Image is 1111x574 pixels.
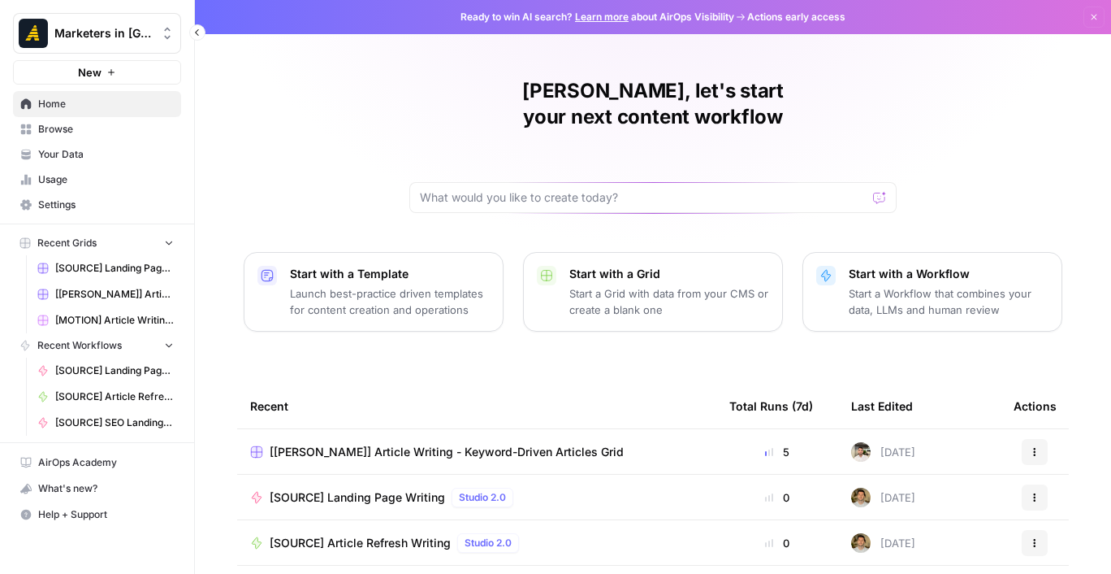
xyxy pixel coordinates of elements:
p: Start with a Workflow [849,266,1048,282]
button: Recent Workflows [13,333,181,358]
span: Browse [38,122,174,137]
button: Start with a WorkflowStart a Workflow that combines your data, LLMs and human review [802,252,1062,332]
span: Home [38,97,174,111]
span: [SOURCE] Article Refresh Writing [270,535,451,551]
span: [SOURCE] Article Refresh Writing [55,389,174,404]
a: [SOURCE] Landing Page WritingStudio 2.0 [250,488,703,507]
a: [MOTION] Article Writing-Transcript-Driven Article Grid [30,307,181,333]
a: [SOURCE] SEO Landing Page Content Brief [30,410,181,436]
a: [SOURCE] Landing Page Writing [30,358,181,384]
div: Recent [250,384,703,428]
div: 0 [729,535,825,551]
div: [DATE] [851,533,915,553]
span: Studio 2.0 [459,490,506,505]
div: Total Runs (7d) [729,384,813,428]
button: Start with a TemplateLaunch best-practice driven templates for content creation and operations [244,252,504,332]
h1: [PERSON_NAME], let's start your next content workflow [409,78,897,130]
p: Start a Grid with data from your CMS or create a blank one [569,285,769,318]
span: Your Data [38,147,174,162]
a: Home [13,91,181,117]
span: [[PERSON_NAME]] Article Writing - Keyword-Driven Articles Grid [55,287,174,302]
a: Usage [13,167,181,193]
a: [[PERSON_NAME]] Article Writing - Keyword-Driven Articles Grid [250,444,703,460]
p: Start a Workflow that combines your data, LLMs and human review [849,285,1048,318]
a: Browse [13,116,181,142]
div: What's new? [14,476,180,501]
div: Actions [1014,384,1057,428]
div: [DATE] [851,442,915,462]
span: New [78,64,102,80]
a: Settings [13,192,181,218]
button: Help + Support [13,502,181,528]
span: AirOps Academy [38,455,174,470]
div: [DATE] [851,488,915,507]
span: Studio 2.0 [465,536,512,550]
span: [[PERSON_NAME]] Article Writing - Keyword-Driven Articles Grid [270,444,624,460]
span: [SOURCE] SEO Landing Page Content Brief [55,415,174,430]
button: Recent Grids [13,231,181,255]
span: [SOURCE] Landing Page Writing [270,489,445,506]
span: [SOURCE] Landing Page Brief Grid [55,261,174,276]
img: 5zyzjh3tw4s3l6pe5wy4otrd1hyg [851,533,871,553]
a: AirOps Academy [13,450,181,476]
p: Launch best-practice driven templates for content creation and operations [290,285,490,318]
div: 0 [729,489,825,506]
button: Workspace: Marketers in Demand [13,13,181,54]
a: [SOURCE] Landing Page Brief Grid [30,255,181,281]
span: Help + Support [38,507,174,522]
span: [MOTION] Article Writing-Transcript-Driven Article Grid [55,313,174,328]
span: Ready to win AI search? about AirOps Visibility [460,10,734,24]
a: [SOURCE] Article Refresh Writing [30,384,181,410]
a: Your Data [13,141,181,167]
span: Settings [38,198,174,212]
p: Start with a Template [290,266,490,282]
span: Usage [38,172,174,187]
button: What's new? [13,476,181,502]
div: 5 [729,444,825,460]
div: Last Edited [851,384,913,428]
span: Recent Workflows [37,338,122,353]
span: Recent Grids [37,236,97,250]
a: [SOURCE] Article Refresh WritingStudio 2.0 [250,533,703,553]
a: [[PERSON_NAME]] Article Writing - Keyword-Driven Articles Grid [30,281,181,307]
span: [SOURCE] Landing Page Writing [55,363,174,378]
p: Start with a Grid [569,266,769,282]
span: Marketers in [GEOGRAPHIC_DATA] [54,25,153,41]
button: Start with a GridStart a Grid with data from your CMS or create a blank one [523,252,783,332]
a: Learn more [575,11,629,23]
img: Marketers in Demand Logo [19,19,48,48]
img: 5zyzjh3tw4s3l6pe5wy4otrd1hyg [851,488,871,507]
span: Actions early access [747,10,845,24]
img: 3yju8kyn2znwnw93b46w7rs9iqok [851,442,871,462]
button: New [13,60,181,85]
input: What would you like to create today? [420,189,867,206]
